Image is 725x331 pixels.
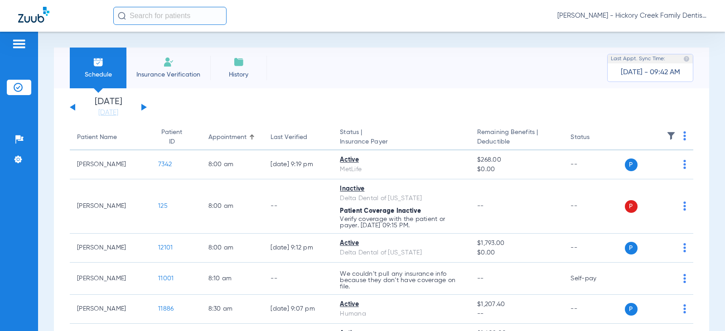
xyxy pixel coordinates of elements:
[158,306,174,312] span: 11886
[340,271,463,290] p: We couldn’t pull any insurance info because they don’t have coverage on file.
[113,7,227,25] input: Search for patients
[477,275,484,282] span: --
[333,125,470,150] th: Status |
[563,295,624,324] td: --
[340,248,463,258] div: Delta Dental of [US_STATE]
[477,165,556,174] span: $0.00
[477,203,484,209] span: --
[271,133,307,142] div: Last Verified
[70,179,151,234] td: [PERSON_NAME]
[77,133,144,142] div: Patient Name
[12,38,26,49] img: hamburger-icon
[611,54,665,63] span: Last Appt. Sync Time:
[70,295,151,324] td: [PERSON_NAME]
[271,133,325,142] div: Last Verified
[201,234,264,263] td: 8:00 AM
[621,68,680,77] span: [DATE] - 09:42 AM
[340,165,463,174] div: MetLife
[340,208,421,214] span: Patient Coverage Inactive
[77,70,120,79] span: Schedule
[563,150,624,179] td: --
[683,131,686,140] img: group-dot-blue.svg
[81,97,135,117] li: [DATE]
[70,263,151,295] td: [PERSON_NAME]
[208,133,256,142] div: Appointment
[340,239,463,248] div: Active
[477,239,556,248] span: $1,793.00
[18,7,49,23] img: Zuub Logo
[563,179,624,234] td: --
[158,245,173,251] span: 12101
[477,300,556,309] span: $1,207.40
[158,275,174,282] span: 11001
[217,70,260,79] span: History
[263,150,333,179] td: [DATE] 9:19 PM
[263,234,333,263] td: [DATE] 9:12 PM
[340,300,463,309] div: Active
[263,263,333,295] td: --
[233,57,244,67] img: History
[557,11,707,20] span: [PERSON_NAME] - Hickory Creek Family Dentistry
[208,133,246,142] div: Appointment
[201,295,264,324] td: 8:30 AM
[477,155,556,165] span: $268.00
[77,133,117,142] div: Patient Name
[340,216,463,229] p: Verify coverage with the patient or payer. [DATE] 09:15 PM.
[133,70,203,79] span: Insurance Verification
[683,304,686,313] img: group-dot-blue.svg
[201,179,264,234] td: 8:00 AM
[683,243,686,252] img: group-dot-blue.svg
[158,203,168,209] span: 125
[683,56,690,62] img: last sync help info
[340,194,463,203] div: Delta Dental of [US_STATE]
[158,161,172,168] span: 7342
[477,137,556,147] span: Deductible
[625,158,638,171] span: P
[118,12,126,20] img: Search Icon
[340,137,463,147] span: Insurance Payer
[158,128,186,147] div: Patient ID
[163,57,174,67] img: Manual Insurance Verification
[340,184,463,194] div: Inactive
[683,201,686,211] img: group-dot-blue.svg
[477,309,556,319] span: --
[201,263,264,295] td: 8:10 AM
[93,57,104,67] img: Schedule
[563,263,624,295] td: Self-pay
[625,200,638,213] span: P
[683,160,686,169] img: group-dot-blue.svg
[158,128,194,147] div: Patient ID
[625,242,638,254] span: P
[683,274,686,283] img: group-dot-blue.svg
[625,303,638,316] span: P
[263,295,333,324] td: [DATE] 9:07 PM
[70,150,151,179] td: [PERSON_NAME]
[563,125,624,150] th: Status
[81,108,135,117] a: [DATE]
[470,125,563,150] th: Remaining Benefits |
[477,248,556,258] span: $0.00
[340,155,463,165] div: Active
[340,309,463,319] div: Humana
[201,150,264,179] td: 8:00 AM
[667,131,676,140] img: filter.svg
[263,179,333,234] td: --
[70,234,151,263] td: [PERSON_NAME]
[563,234,624,263] td: --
